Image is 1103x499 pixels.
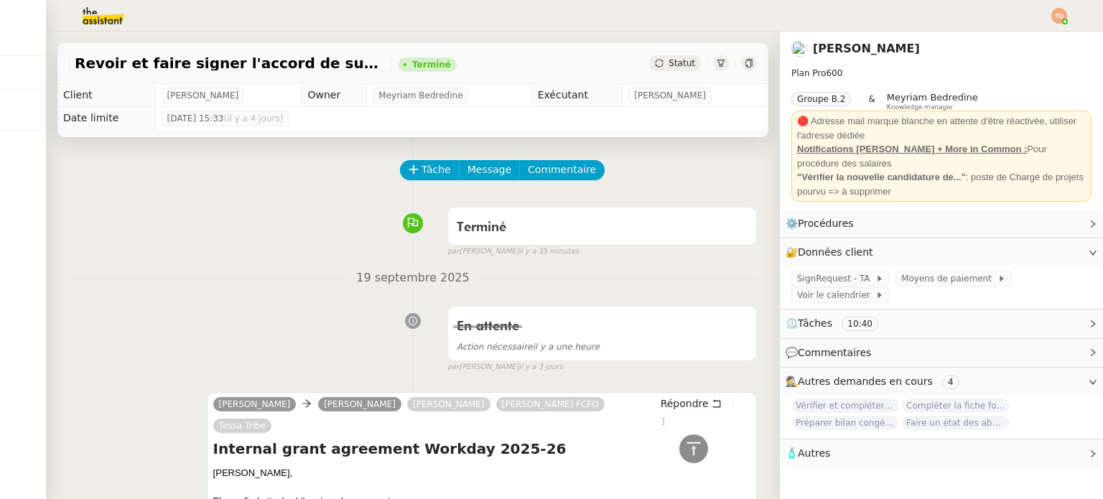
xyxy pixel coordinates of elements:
span: Meyriam Bedredine [378,88,462,103]
span: [PERSON_NAME] [219,399,291,409]
strong: "Vérifier la nouvelle candidature de..." [797,172,966,182]
a: [PERSON_NAME] [407,398,490,411]
div: 🔴 Adresse mail marque blanche en attente d'être réactivée, utiliser l'adresse dédiée [797,114,1086,142]
span: Terminé [457,221,506,234]
span: Préparer bilan congés équipe [791,416,899,430]
nz-tag: 4 [942,375,959,389]
div: 🧴Autres [780,439,1103,467]
span: Plan Pro [791,68,826,78]
div: Terminé [412,60,451,69]
a: Tessa Tribe [213,419,271,432]
a: [PERSON_NAME] FCFO [496,398,605,411]
button: Message [459,160,520,180]
nz-tag: Groupe B.2 [791,92,851,106]
td: Owner [302,84,367,107]
small: [PERSON_NAME] [447,246,579,258]
span: 🧴 [786,447,830,459]
div: : poste de Chargé de projets pourvu => à supprimer [797,170,1086,198]
span: Commentaires [798,347,871,358]
h4: Internal grant agreement Workday 2025-26 [213,439,750,459]
span: Compléter la fiche fournisseur [902,398,1010,413]
span: Moyens de paiement [901,271,997,286]
button: Répondre [656,396,727,411]
div: ⚙️Procédures [780,210,1103,238]
td: Date limite [57,107,155,130]
span: Revoir et faire signer l'accord de subvention [75,56,386,70]
button: Tâche [400,160,460,180]
span: Meyriam Bedredine [887,92,978,103]
div: [PERSON_NAME], [213,466,750,480]
div: 💬Commentaires [780,339,1103,367]
span: il y a 3 jours [519,361,563,373]
small: [PERSON_NAME] [447,361,563,373]
app-user-label: Knowledge manager [887,92,978,111]
span: Vérifier et compléter les feuilles de temps [791,398,899,413]
div: 🔐Données client [780,238,1103,266]
span: [DATE] 15:33 [167,111,284,126]
span: Données client [798,246,873,258]
div: Pour procédure des salaires [797,142,1086,170]
span: En attente [457,320,519,333]
span: Tâche [422,162,451,178]
span: Répondre [661,396,709,411]
img: users%2FrxcTinYCQST3nt3eRyMgQ024e422%2Favatar%2Fa0327058c7192f72952294e6843542370f7921c3.jpg [791,41,807,57]
span: par [447,246,460,258]
span: il y a une heure [457,342,600,352]
span: Procédures [798,218,854,229]
a: [PERSON_NAME] [318,398,401,411]
span: Autres [798,447,830,459]
span: 19 septembre 2025 [345,269,481,288]
nz-tag: 10:40 [842,317,878,331]
span: 🔐 [786,244,879,261]
button: Commentaire [519,160,605,180]
span: ⏲️ [786,317,890,329]
span: Statut [669,58,695,68]
span: 🕵️ [786,376,965,387]
span: Autres demandes en cours [798,376,933,387]
span: 💬 [786,347,878,358]
td: Client [57,84,155,107]
span: Message [467,162,511,178]
span: SignRequest - TA [797,271,875,286]
u: Notifications [PERSON_NAME] + More in Common : [797,144,1027,154]
span: Commentaire [528,162,596,178]
span: [PERSON_NAME] [167,88,239,103]
div: 🕵️Autres demandes en cours 4 [780,368,1103,396]
span: Action nécessaire [457,342,533,352]
span: Tâches [798,317,832,329]
span: (il y a 4 jours) [223,113,283,123]
div: ⏲️Tâches 10:40 [780,309,1103,337]
span: Voir le calendrier [797,288,875,302]
span: Knowledge manager [887,103,954,111]
span: ⚙️ [786,215,860,232]
span: [PERSON_NAME] [634,88,706,103]
span: il y a 35 minutes [519,246,580,258]
span: par [447,361,460,373]
span: Faire un état des abonnements médias [902,416,1010,430]
span: 600 [826,68,842,78]
img: svg [1051,8,1067,24]
td: Exécutant [531,84,623,107]
a: [PERSON_NAME] [813,42,920,55]
span: & [868,92,875,111]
